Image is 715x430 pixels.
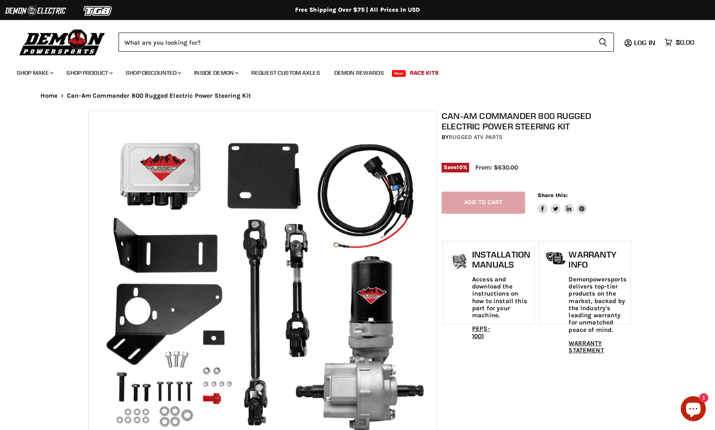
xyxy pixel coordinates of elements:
span: Log in [634,38,655,47]
input: Search [119,33,592,52]
p: Demonpowersports delivers top-tier products on the market, backed by the industry's leading warra... [568,276,626,334]
nav: Breadcrumbs [24,92,692,99]
img: Demon Powersports [17,27,108,57]
a: Shop Discounted [119,64,186,81]
div: Free Shipping Over $75 | All Prices In USD [24,6,692,14]
img: warranty-icon.png [546,252,566,265]
a: Inside Demon [188,64,243,81]
a: Shop Make [10,64,58,81]
h1: Can-Am Commander 800 Rugged Electric Power Steering Kit [442,111,632,132]
a: Request Custom Axles [245,64,326,81]
a: Shop Product [60,64,118,81]
span: Can-Am Commander 800 Rugged Electric Power Steering Kit [67,92,251,99]
span: Share this: [538,192,568,198]
button: Search [592,33,614,52]
span: From: $630.00 [475,164,518,171]
span: 10 [457,164,462,170]
a: Race Kits [404,64,445,81]
span: Save % [442,163,469,172]
a: Rugged ATV Parts [449,134,503,141]
img: Demon Electric Logo 2 [4,3,67,19]
span: New! [392,70,406,77]
img: TGB Logo 2 [67,3,129,19]
a: Home [40,92,58,99]
p: Access and download the instructions on how to install this part for your machine. [472,276,530,319]
img: install_manual-icon.png [449,252,470,273]
form: Product [119,33,614,52]
a: Demon Rewards [328,64,390,81]
h1: Warranty Info [568,250,626,269]
a: Log in [630,39,660,46]
a: $0.00 [660,36,698,48]
a: PEPS-1001 [472,325,490,339]
h1: Installation Manuals [472,250,530,269]
a: WARRANTY STATEMENT [568,339,604,354]
inbox-online-store-chat: Shopify online store chat [678,396,708,423]
aside: Share this: [538,192,587,214]
span: $0.00 [676,38,694,46]
div: by [442,133,632,142]
ul: Main menu [10,61,692,81]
